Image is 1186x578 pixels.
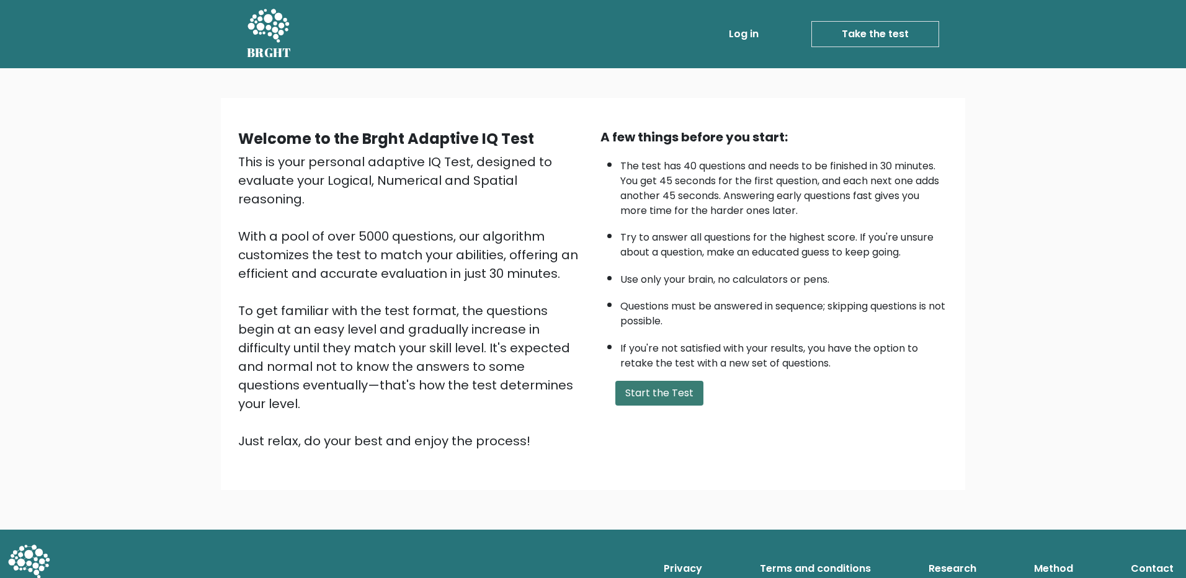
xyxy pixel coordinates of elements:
[238,153,586,450] div: This is your personal adaptive IQ Test, designed to evaluate your Logical, Numerical and Spatial ...
[620,335,948,371] li: If you're not satisfied with your results, you have the option to retake the test with a new set ...
[600,128,948,146] div: A few things before you start:
[247,45,292,60] h5: BRGHT
[811,21,939,47] a: Take the test
[238,128,534,149] b: Welcome to the Brght Adaptive IQ Test
[620,224,948,260] li: Try to answer all questions for the highest score. If you're unsure about a question, make an edu...
[247,5,292,63] a: BRGHT
[620,293,948,329] li: Questions must be answered in sequence; skipping questions is not possible.
[620,266,948,287] li: Use only your brain, no calculators or pens.
[724,22,764,47] a: Log in
[620,153,948,218] li: The test has 40 questions and needs to be finished in 30 minutes. You get 45 seconds for the firs...
[615,381,703,406] button: Start the Test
